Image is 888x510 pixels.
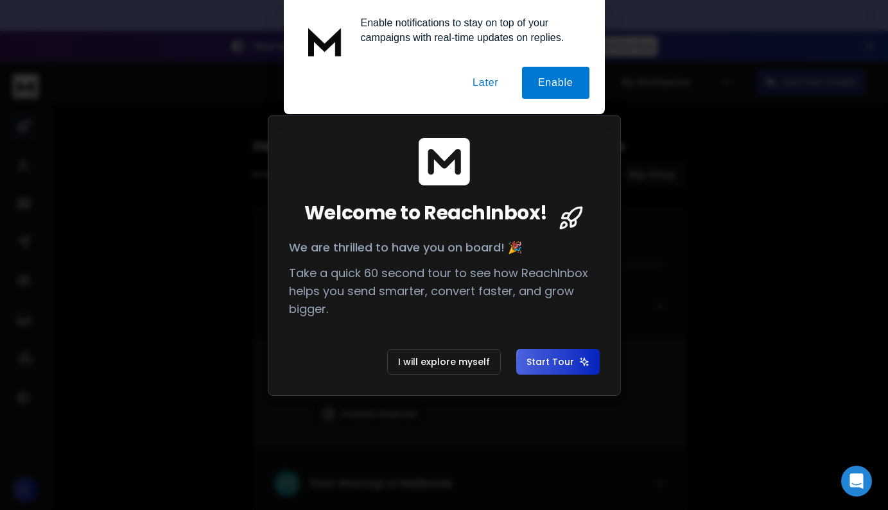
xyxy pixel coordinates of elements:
p: Take a quick 60 second tour to see how ReachInbox helps you send smarter, convert faster, and gro... [289,264,600,318]
p: We are thrilled to have you on board! 🎉 [289,239,600,257]
button: Later [457,67,514,99]
button: Start Tour [516,349,600,375]
span: Welcome to ReachInbox! [304,201,548,225]
span: Start Tour [527,355,589,368]
button: Enable [522,67,589,99]
div: Open Intercom Messenger [841,466,872,497]
div: Enable notifications to stay on top of your campaigns with real-time updates on replies. [351,15,589,45]
button: I will explore myself [387,349,501,375]
img: notification icon [299,15,351,67]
